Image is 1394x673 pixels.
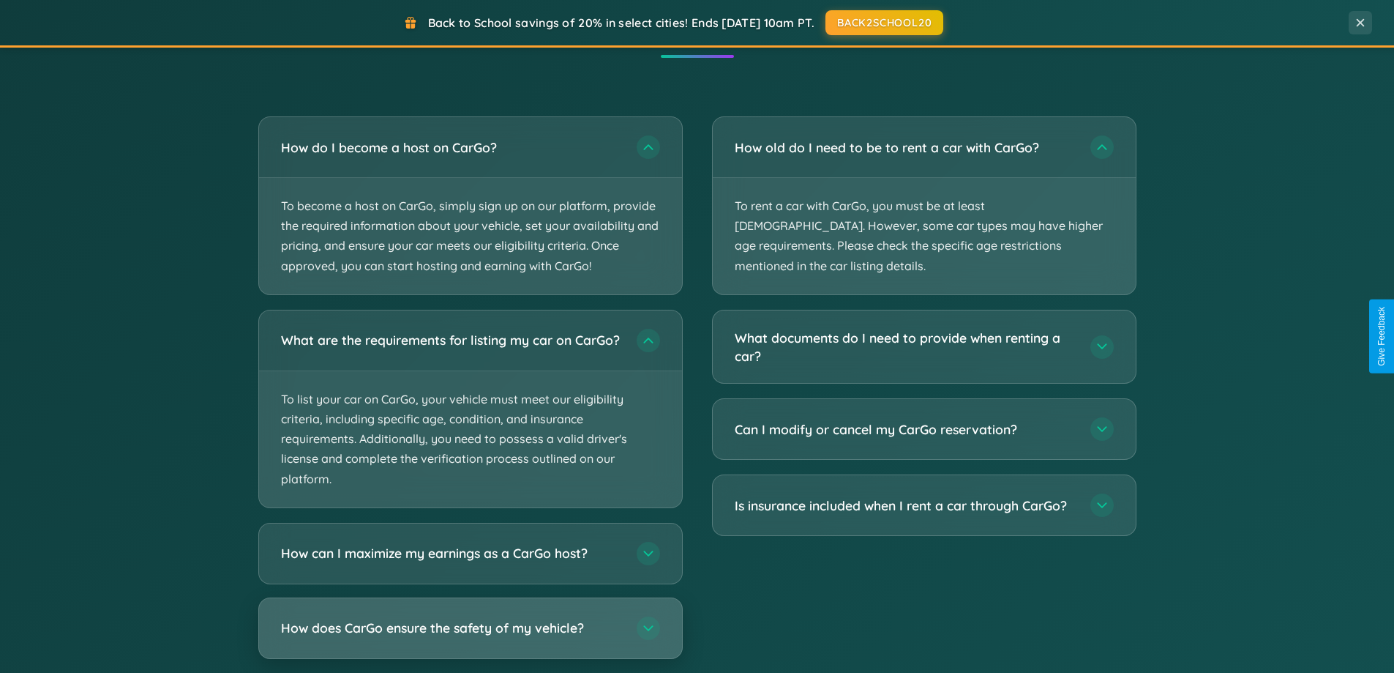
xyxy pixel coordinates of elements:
[281,619,622,637] h3: How does CarGo ensure the safety of my vehicle?
[735,138,1076,157] h3: How old do I need to be to rent a car with CarGo?
[1376,307,1387,366] div: Give Feedback
[825,10,943,35] button: BACK2SCHOOL20
[281,331,622,349] h3: What are the requirements for listing my car on CarGo?
[735,420,1076,439] h3: Can I modify or cancel my CarGo reservation?
[735,497,1076,515] h3: Is insurance included when I rent a car through CarGo?
[281,138,622,157] h3: How do I become a host on CarGo?
[259,178,682,294] p: To become a host on CarGo, simply sign up on our platform, provide the required information about...
[713,178,1136,294] p: To rent a car with CarGo, you must be at least [DEMOGRAPHIC_DATA]. However, some car types may ha...
[281,544,622,562] h3: How can I maximize my earnings as a CarGo host?
[428,15,814,30] span: Back to School savings of 20% in select cities! Ends [DATE] 10am PT.
[735,329,1076,365] h3: What documents do I need to provide when renting a car?
[259,371,682,507] p: To list your car on CarGo, your vehicle must meet our eligibility criteria, including specific ag...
